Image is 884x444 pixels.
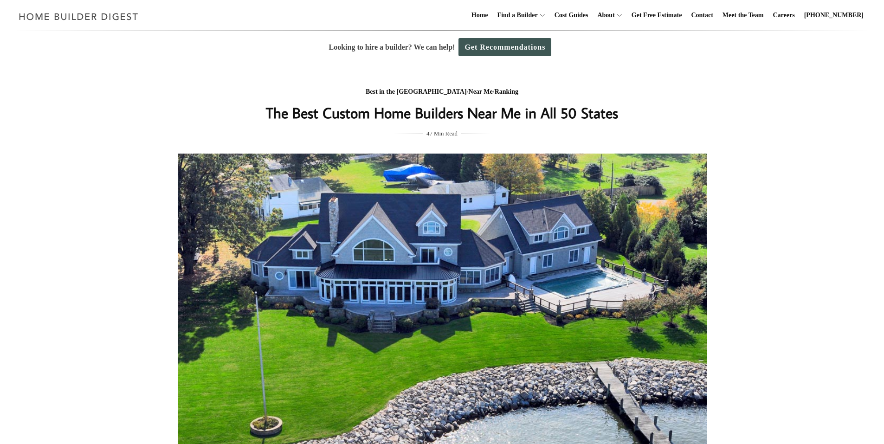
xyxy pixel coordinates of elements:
[426,129,458,139] span: 47 Min Read
[15,7,142,26] img: Home Builder Digest
[800,0,867,30] a: [PHONE_NUMBER]
[687,0,716,30] a: Contact
[769,0,799,30] a: Careers
[719,0,768,30] a: Meet the Team
[469,88,493,95] a: Near Me
[594,0,614,30] a: About
[257,86,627,98] div: / /
[468,0,492,30] a: Home
[366,88,467,95] a: Best in the [GEOGRAPHIC_DATA]
[495,88,518,95] a: Ranking
[458,38,551,56] a: Get Recommendations
[257,102,627,124] h1: The Best Custom Home Builders Near Me in All 50 States
[628,0,686,30] a: Get Free Estimate
[494,0,538,30] a: Find a Builder
[551,0,592,30] a: Cost Guides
